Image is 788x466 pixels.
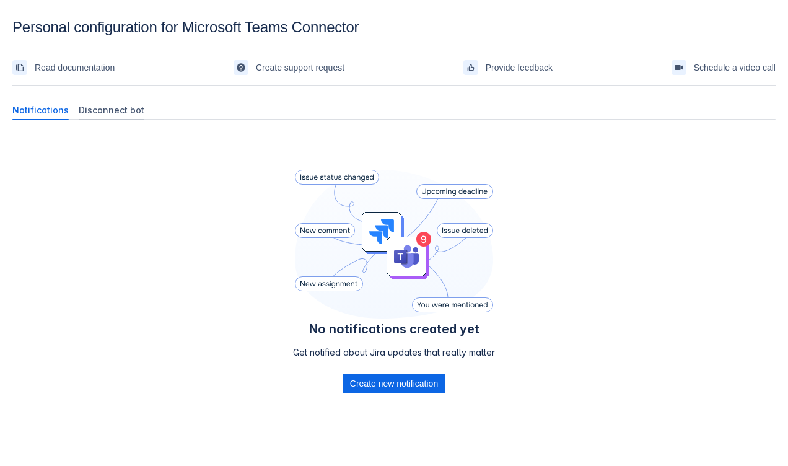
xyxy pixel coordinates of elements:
div: Personal configuration for Microsoft Teams Connector [12,19,776,36]
a: Create support request [234,58,344,77]
span: videoCall [674,63,684,73]
a: Schedule a video call [672,58,776,77]
span: Create support request [256,58,344,77]
span: Disconnect bot [79,104,144,116]
p: Get notified about Jira updates that really matter [293,346,495,359]
div: Button group [343,374,445,393]
button: Create new notification [343,374,445,393]
span: Provide feedback [486,58,553,77]
h4: No notifications created yet [293,322,495,336]
span: Read documentation [35,58,115,77]
span: Create new notification [350,374,438,393]
span: Schedule a video call [694,58,776,77]
a: Provide feedback [463,58,553,77]
span: Notifications [12,104,69,116]
span: support [236,63,246,73]
a: Read documentation [12,58,115,77]
span: feedback [466,63,476,73]
span: documentation [15,63,25,73]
